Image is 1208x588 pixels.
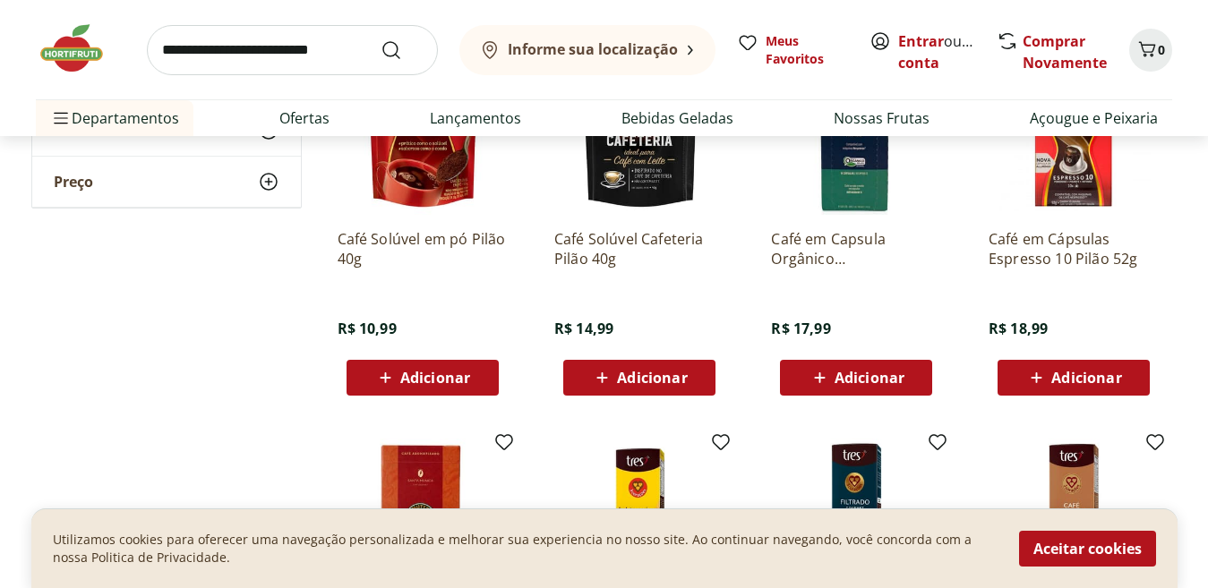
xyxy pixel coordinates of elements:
[617,371,687,385] span: Adicionar
[50,97,179,140] span: Departamentos
[1023,31,1107,72] a: Comprar Novamente
[36,21,125,75] img: Hortifruti
[54,173,93,191] span: Preço
[279,107,330,129] a: Ofertas
[1019,531,1156,567] button: Aceitar cookies
[898,31,944,51] a: Entrar
[898,30,978,73] span: ou
[737,32,848,68] a: Meus Favoritos
[554,229,724,268] a: Café Solúvel Cafeteria Pilão 40g
[554,319,613,338] span: R$ 14,99
[400,371,470,385] span: Adicionar
[834,107,930,129] a: Nossas Frutas
[780,360,932,396] button: Adicionar
[989,229,1159,268] a: Café em Cápsulas Espresso 10 Pilão 52g
[50,97,72,140] button: Menu
[459,25,715,75] button: Informe sua localização
[563,360,715,396] button: Adicionar
[508,39,678,59] b: Informe sua localização
[1129,29,1172,72] button: Carrinho
[32,157,301,207] button: Preço
[381,39,424,61] button: Submit Search
[766,32,848,68] span: Meus Favoritos
[989,319,1048,338] span: R$ 18,99
[53,531,998,567] p: Utilizamos cookies para oferecer uma navegação personalizada e melhorar sua experiencia no nosso ...
[898,31,997,72] a: Criar conta
[147,25,438,75] input: search
[347,360,499,396] button: Adicionar
[621,107,733,129] a: Bebidas Geladas
[338,229,508,268] a: Café Solúvel em pó Pilão 40g
[430,107,521,129] a: Lançamentos
[1051,371,1121,385] span: Adicionar
[771,229,941,268] a: Café em Capsula Orgânico [GEOGRAPHIC_DATA] 50g
[1158,41,1165,58] span: 0
[771,319,830,338] span: R$ 17,99
[835,371,904,385] span: Adicionar
[998,360,1150,396] button: Adicionar
[338,319,397,338] span: R$ 10,99
[1030,107,1158,129] a: Açougue e Peixaria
